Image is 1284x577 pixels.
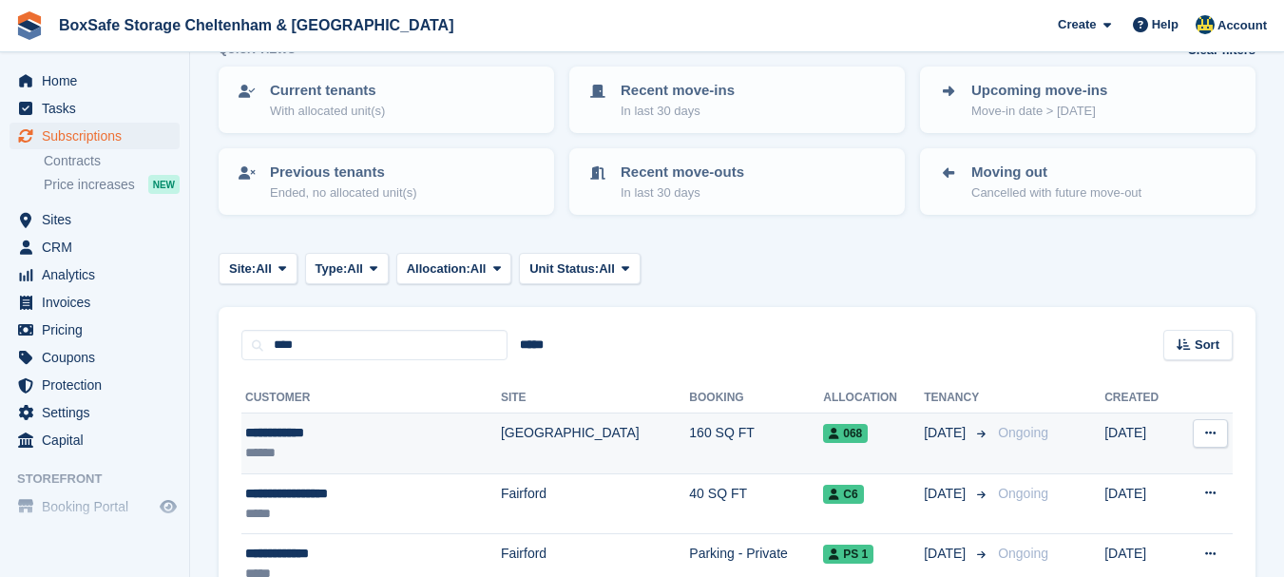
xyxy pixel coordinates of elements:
a: BoxSafe Storage Cheltenham & [GEOGRAPHIC_DATA] [51,10,461,41]
a: menu [10,317,180,343]
th: Created [1104,383,1179,414]
span: Settings [42,399,156,426]
span: [DATE] [924,423,969,443]
span: All [470,260,487,279]
span: Create [1058,15,1096,34]
th: Booking [689,383,823,414]
span: Home [42,67,156,94]
p: Move-in date > [DATE] [971,102,1107,121]
span: Ongoing [998,486,1048,501]
a: menu [10,206,180,233]
p: In last 30 days [621,183,744,202]
p: Current tenants [270,80,385,102]
a: menu [10,234,180,260]
span: PS 1 [823,545,873,564]
span: Sites [42,206,156,233]
a: menu [10,344,180,371]
a: menu [10,289,180,316]
th: Site [501,383,689,414]
span: Capital [42,427,156,453]
a: menu [10,493,180,520]
div: NEW [148,175,180,194]
a: Upcoming move-ins Move-in date > [DATE] [922,68,1254,131]
span: Invoices [42,289,156,316]
span: [DATE] [924,544,969,564]
span: Ongoing [998,546,1048,561]
span: Type: [316,260,348,279]
p: In last 30 days [621,102,735,121]
td: Fairford [501,473,689,534]
span: Storefront [17,470,189,489]
span: C6 [823,485,863,504]
button: Allocation: All [396,253,512,284]
span: CRM [42,234,156,260]
button: Site: All [219,253,297,284]
span: Sort [1195,336,1219,355]
span: Tasks [42,95,156,122]
a: Recent move-outs In last 30 days [571,150,903,213]
a: menu [10,67,180,94]
th: Customer [241,383,501,414]
span: Unit Status: [529,260,599,279]
p: Recent move-outs [621,162,744,183]
a: menu [10,399,180,426]
a: Previous tenants Ended, no allocated unit(s) [220,150,552,213]
span: Pricing [42,317,156,343]
p: Previous tenants [270,162,417,183]
p: Moving out [971,162,1141,183]
a: Recent move-ins In last 30 days [571,68,903,131]
a: menu [10,427,180,453]
a: menu [10,372,180,398]
span: All [347,260,363,279]
span: Ongoing [998,425,1048,440]
p: Recent move-ins [621,80,735,102]
p: Ended, no allocated unit(s) [270,183,417,202]
a: menu [10,95,180,122]
button: Unit Status: All [519,253,640,284]
span: Account [1217,16,1267,35]
a: Preview store [157,495,180,518]
span: Analytics [42,261,156,288]
a: menu [10,261,180,288]
img: Kim Virabi [1196,15,1215,34]
p: Upcoming move-ins [971,80,1107,102]
th: Tenancy [924,383,990,414]
p: With allocated unit(s) [270,102,385,121]
span: [DATE] [924,484,969,504]
span: All [256,260,272,279]
span: Site: [229,260,256,279]
a: Price increases NEW [44,174,180,195]
td: 40 SQ FT [689,473,823,534]
span: Allocation: [407,260,470,279]
a: Current tenants With allocated unit(s) [220,68,552,131]
th: Allocation [823,383,924,414]
span: Subscriptions [42,123,156,149]
span: Price increases [44,176,135,194]
button: Type: All [305,253,389,284]
td: [DATE] [1104,414,1179,474]
span: Protection [42,372,156,398]
span: Help [1152,15,1179,34]
td: [GEOGRAPHIC_DATA] [501,414,689,474]
td: 160 SQ FT [689,414,823,474]
p: Cancelled with future move-out [971,183,1141,202]
span: 068 [823,424,868,443]
a: menu [10,123,180,149]
span: All [599,260,615,279]
span: Booking Portal [42,493,156,520]
a: Contracts [44,152,180,170]
img: stora-icon-8386f47178a22dfd0bd8f6a31ec36ba5ce8667c1dd55bd0f319d3a0aa187defe.svg [15,11,44,40]
td: [DATE] [1104,473,1179,534]
span: Coupons [42,344,156,371]
a: Moving out Cancelled with future move-out [922,150,1254,213]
